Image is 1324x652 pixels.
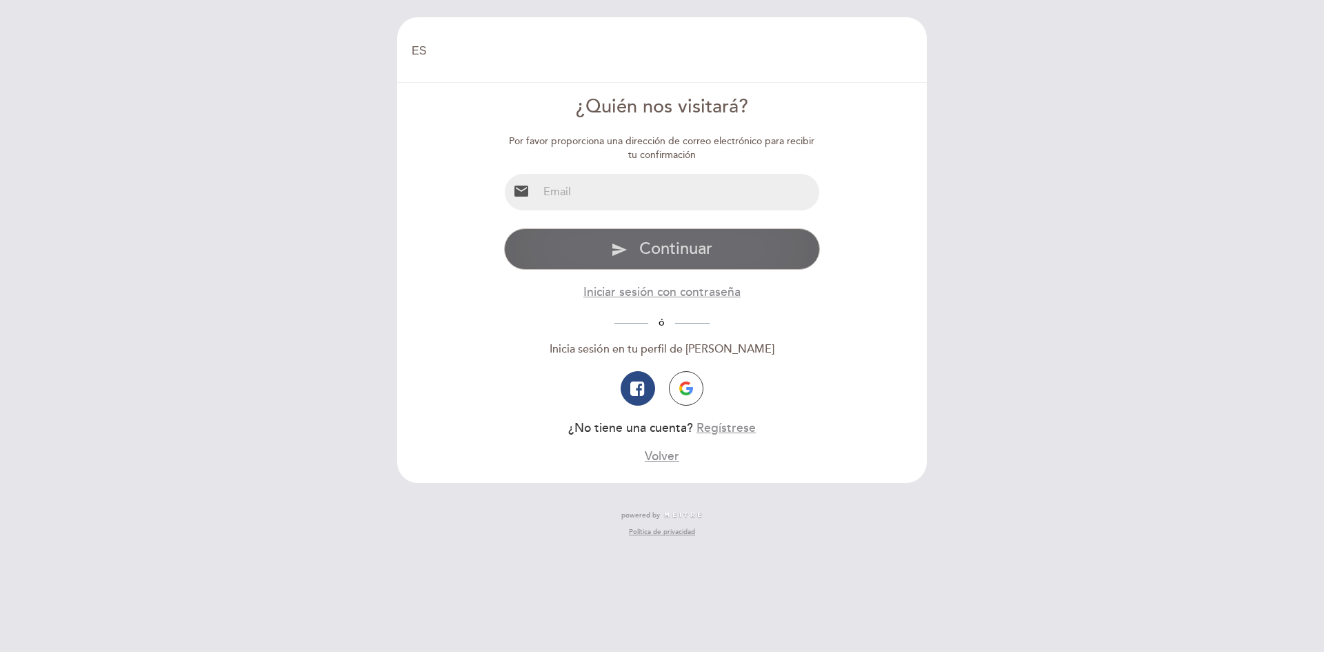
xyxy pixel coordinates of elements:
div: Inicia sesión en tu perfil de [PERSON_NAME] [504,342,821,357]
button: Volver [645,448,679,465]
span: Continuar [639,239,712,259]
div: Por favor proporciona una dirección de correo electrónico para recibir tu confirmación [504,135,821,162]
span: ó [648,317,675,328]
img: icon-google.png [679,382,693,395]
button: Iniciar sesión con contraseña [583,284,741,301]
span: ¿No tiene una cuenta? [568,421,693,435]
span: powered by [621,511,660,520]
a: powered by [621,511,703,520]
button: send Continuar [504,228,821,270]
i: email [513,183,530,199]
i: send [611,241,628,258]
a: Política de privacidad [629,527,695,537]
img: MEITRE [663,512,703,519]
button: Regístrese [696,419,756,437]
div: ¿Quién nos visitará? [504,94,821,121]
input: Email [538,174,820,210]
